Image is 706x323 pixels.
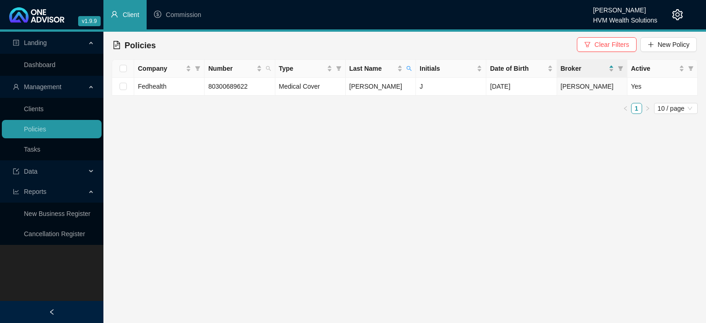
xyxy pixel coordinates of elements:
div: [PERSON_NAME] [593,2,657,12]
span: search [264,62,273,75]
button: New Policy [640,37,697,52]
td: [PERSON_NAME] [346,78,416,96]
span: 80300689622 [208,83,248,90]
span: filter [584,41,591,48]
span: Reports [24,188,46,195]
span: filter [688,66,694,71]
span: Management [24,83,62,91]
span: Company [138,63,184,74]
span: Landing [24,39,47,46]
li: 1 [631,103,642,114]
span: Number [208,63,254,74]
span: user [111,11,118,18]
img: 2df55531c6924b55f21c4cf5d4484680-logo-light.svg [9,7,64,23]
span: import [13,168,19,175]
span: Date of Birth [490,63,545,74]
span: Medical Cover [279,83,320,90]
span: file-text [113,41,121,49]
span: Last Name [349,63,395,74]
td: J [416,78,486,96]
span: Client [123,11,139,18]
span: Data [24,168,38,175]
div: HVM Wealth Solutions [593,12,657,23]
a: Clients [24,105,44,113]
a: Policies [24,125,46,133]
th: Last Name [346,60,416,78]
span: line-chart [13,188,19,195]
span: filter [618,66,623,71]
span: Fedhealth [138,83,166,90]
span: setting [672,9,683,20]
span: Policies [125,41,156,50]
th: Active [627,60,698,78]
a: Dashboard [24,61,56,68]
a: 1 [632,103,642,113]
td: Yes [627,78,698,96]
th: Number [205,60,275,78]
span: filter [336,66,342,71]
span: Initials [420,63,475,74]
span: Commission [166,11,201,18]
th: Company [134,60,205,78]
span: Clear Filters [594,40,629,50]
li: Previous Page [620,103,631,114]
span: left [49,309,55,315]
button: right [642,103,653,114]
span: search [406,66,412,71]
span: [PERSON_NAME] [561,83,614,90]
span: Broker [561,63,607,74]
a: Tasks [24,146,40,153]
span: 10 / page [658,103,694,113]
th: Date of Birth [486,60,557,78]
th: Type [275,60,346,78]
th: Initials [416,60,486,78]
span: right [645,106,650,111]
div: Page Size [654,103,698,114]
span: dollar [154,11,161,18]
span: profile [13,40,19,46]
span: plus [648,41,654,48]
span: filter [195,66,200,71]
span: filter [334,62,343,75]
li: Next Page [642,103,653,114]
span: filter [616,62,625,75]
span: Active [631,63,677,74]
span: user [13,84,19,90]
button: Clear Filters [577,37,636,52]
span: filter [686,62,695,75]
button: left [620,103,631,114]
span: search [266,66,271,71]
span: filter [193,62,202,75]
a: Cancellation Register [24,230,85,238]
span: New Policy [658,40,689,50]
span: v1.9.9 [78,16,101,26]
span: left [623,106,628,111]
span: Type [279,63,325,74]
td: [DATE] [486,78,557,96]
span: search [404,62,414,75]
a: New Business Register [24,210,91,217]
